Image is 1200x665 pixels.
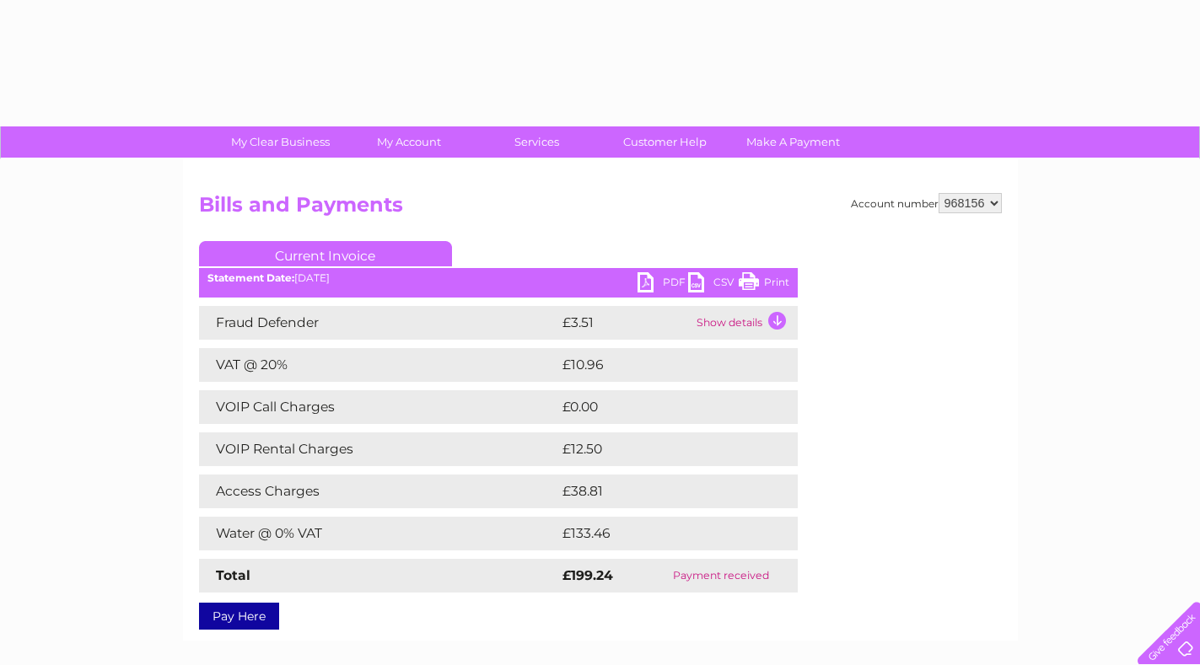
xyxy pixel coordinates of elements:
[558,348,763,382] td: £10.96
[558,306,692,340] td: £3.51
[467,126,606,158] a: Services
[211,126,350,158] a: My Clear Business
[851,193,1002,213] div: Account number
[207,271,294,284] b: Statement Date:
[216,567,250,583] strong: Total
[199,603,279,630] a: Pay Here
[199,241,452,266] a: Current Invoice
[558,475,762,508] td: £38.81
[339,126,478,158] a: My Account
[644,559,798,593] td: Payment received
[199,306,558,340] td: Fraud Defender
[558,390,759,424] td: £0.00
[199,348,558,382] td: VAT @ 20%
[739,272,789,297] a: Print
[724,126,863,158] a: Make A Payment
[199,193,1002,225] h2: Bills and Payments
[199,390,558,424] td: VOIP Call Charges
[692,306,798,340] td: Show details
[558,432,762,466] td: £12.50
[688,272,739,297] a: CSV
[199,272,798,284] div: [DATE]
[199,432,558,466] td: VOIP Rental Charges
[595,126,735,158] a: Customer Help
[199,517,558,550] td: Water @ 0% VAT
[638,272,688,297] a: PDF
[562,567,613,583] strong: £199.24
[199,475,558,508] td: Access Charges
[558,517,767,550] td: £133.46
